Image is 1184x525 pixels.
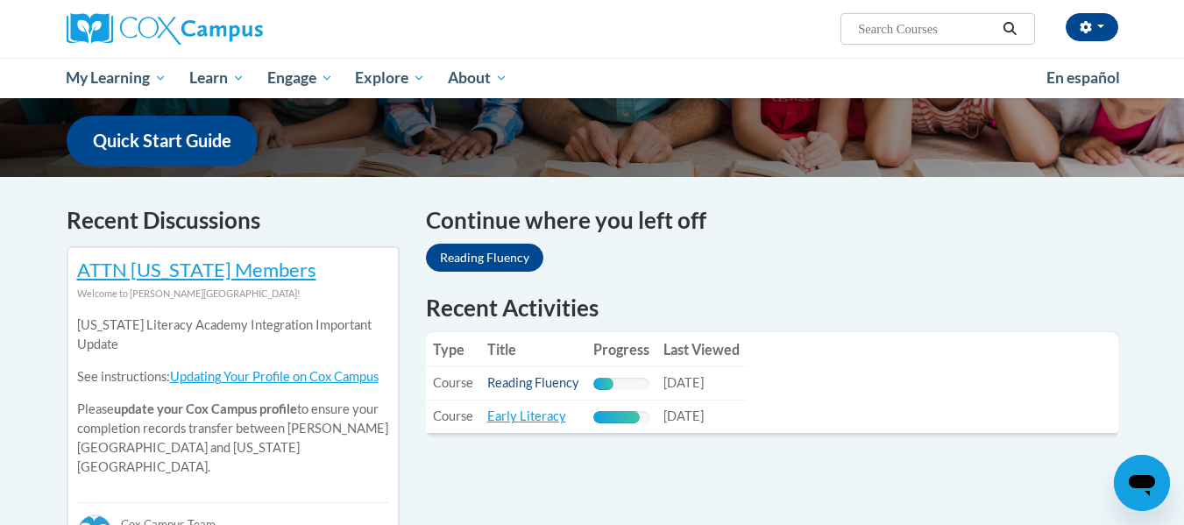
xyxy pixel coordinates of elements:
[189,67,245,89] span: Learn
[480,332,586,367] th: Title
[487,375,579,390] a: Reading Fluency
[77,258,316,281] a: ATTN [US_STATE] Members
[426,244,543,272] a: Reading Fluency
[344,58,436,98] a: Explore
[448,67,507,89] span: About
[77,316,389,354] p: [US_STATE] Literacy Academy Integration Important Update
[67,13,263,45] img: Cox Campus
[1035,60,1131,96] a: En español
[66,67,167,89] span: My Learning
[426,292,1118,323] h1: Recent Activities
[593,411,640,423] div: Progress, %
[436,58,519,98] a: About
[433,375,473,390] span: Course
[663,375,704,390] span: [DATE]
[77,284,389,303] div: Welcome to [PERSON_NAME][GEOGRAPHIC_DATA]!
[170,369,379,384] a: Updating Your Profile on Cox Campus
[663,408,704,423] span: [DATE]
[67,203,400,238] h4: Recent Discussions
[40,58,1145,98] div: Main menu
[178,58,256,98] a: Learn
[1046,68,1120,87] span: En español
[114,401,297,416] b: update your Cox Campus profile
[67,13,400,45] a: Cox Campus
[256,58,344,98] a: Engage
[433,408,473,423] span: Course
[656,332,747,367] th: Last Viewed
[586,332,656,367] th: Progress
[1114,455,1170,511] iframe: Button to launch messaging window
[996,18,1023,39] button: Search
[77,367,389,387] p: See instructions:
[426,203,1118,238] h4: Continue where you left off
[1066,13,1118,41] button: Account Settings
[67,116,258,166] a: Quick Start Guide
[856,18,996,39] input: Search Courses
[426,332,480,367] th: Type
[593,378,613,390] div: Progress, %
[355,67,425,89] span: Explore
[55,58,179,98] a: My Learning
[77,303,389,490] div: Please to ensure your completion records transfer between [PERSON_NAME][GEOGRAPHIC_DATA] and [US_...
[487,408,566,423] a: Early Literacy
[267,67,333,89] span: Engage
